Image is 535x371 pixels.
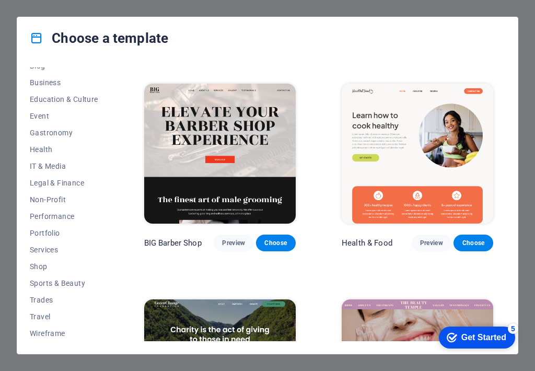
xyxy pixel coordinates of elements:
button: Travel [30,308,98,325]
span: IT & Media [30,162,98,170]
span: Sports & Beauty [30,279,98,287]
span: Travel [30,312,98,321]
button: Event [30,108,98,124]
div: Get Started [31,11,76,21]
span: Event [30,112,98,120]
span: Services [30,246,98,254]
span: Choose [264,239,287,247]
span: Education & Culture [30,95,98,103]
button: Performance [30,208,98,225]
span: Health [30,145,98,154]
span: Portfolio [30,229,98,237]
button: Health [30,141,98,158]
button: Sports & Beauty [30,275,98,292]
button: Portfolio [30,225,98,241]
button: Trades [30,292,98,308]
span: Performance [30,212,98,221]
button: Wireframe [30,325,98,342]
button: IT & Media [30,158,98,175]
span: Business [30,78,98,87]
span: Preview [222,239,245,247]
button: Business [30,74,98,91]
p: BIG Barber Shop [144,238,202,248]
span: Legal & Finance [30,179,98,187]
button: Education & Culture [30,91,98,108]
button: Choose [256,235,296,251]
span: Wireframe [30,329,98,338]
div: Get Started 5 items remaining, 0% complete [8,5,85,27]
span: Gastronomy [30,129,98,137]
h4: Choose a template [30,30,168,47]
button: Non-Profit [30,191,98,208]
button: Gastronomy [30,124,98,141]
img: BIG Barber Shop [144,84,296,224]
p: Health & Food [342,238,392,248]
span: Preview [420,239,443,247]
button: Shop [30,258,98,275]
button: Choose [453,235,493,251]
span: Choose [462,239,485,247]
span: Non-Profit [30,195,98,204]
span: Trades [30,296,98,304]
button: Services [30,241,98,258]
button: Legal & Finance [30,175,98,191]
button: Preview [412,235,451,251]
div: 5 [77,2,88,13]
span: Shop [30,262,98,271]
button: Preview [214,235,253,251]
img: Health & Food [342,84,493,224]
